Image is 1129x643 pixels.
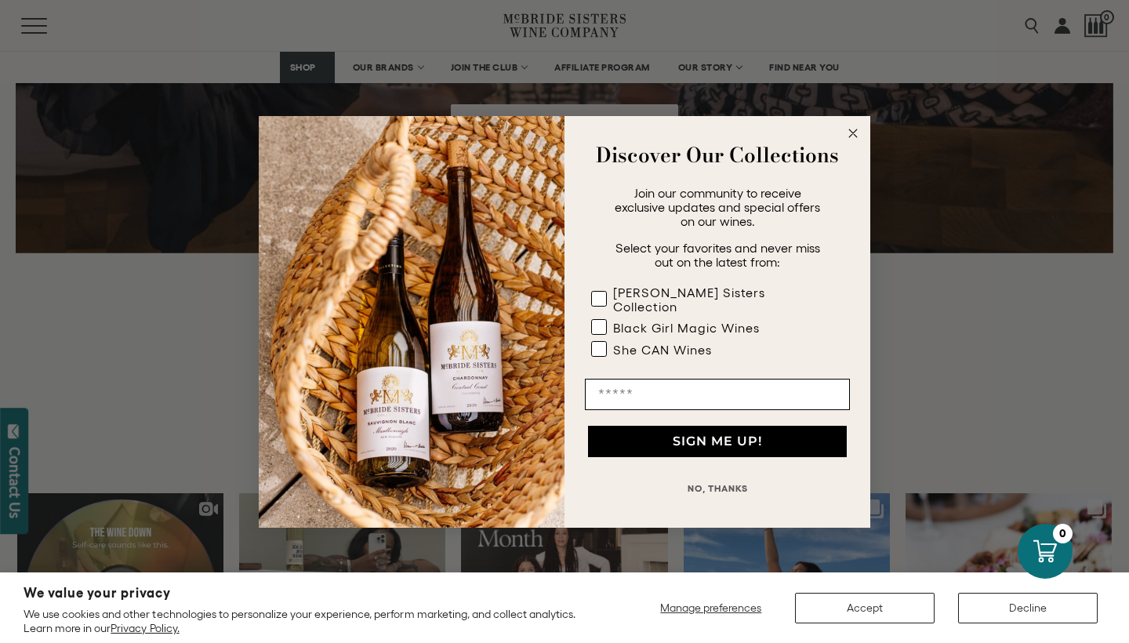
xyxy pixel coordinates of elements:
[585,473,850,504] button: NO, THANKS
[958,593,1098,623] button: Decline
[1053,524,1073,543] div: 0
[24,607,597,635] p: We use cookies and other technologies to personalize your experience, perform marketing, and coll...
[651,593,771,623] button: Manage preferences
[615,186,820,228] span: Join our community to receive exclusive updates and special offers on our wines.
[24,587,597,600] h2: We value your privacy
[613,285,819,314] div: [PERSON_NAME] Sisters Collection
[111,622,179,634] a: Privacy Policy.
[613,321,760,335] div: Black Girl Magic Wines
[259,116,564,528] img: 42653730-7e35-4af7-a99d-12bf478283cf.jpeg
[596,140,839,170] strong: Discover Our Collections
[585,379,850,410] input: Email
[588,426,847,457] button: SIGN ME UP!
[613,343,712,357] div: She CAN Wines
[615,241,820,269] span: Select your favorites and never miss out on the latest from:
[660,601,761,614] span: Manage preferences
[795,593,935,623] button: Accept
[844,124,862,143] button: Close dialog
